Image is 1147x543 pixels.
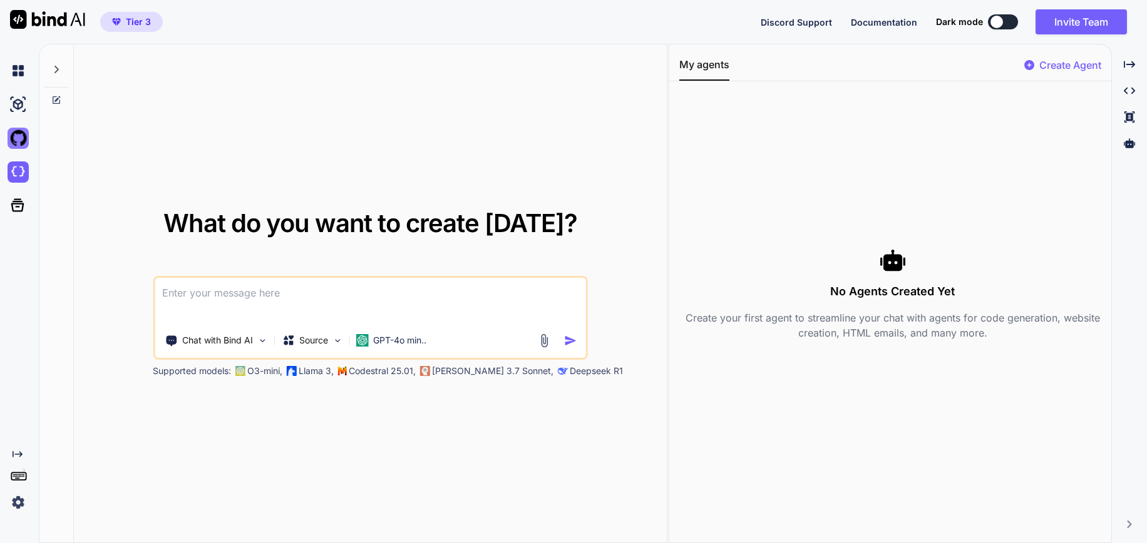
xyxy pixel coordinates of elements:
p: Deepseek R1 [570,365,623,377]
img: githubLight [8,128,29,149]
img: ai-studio [8,94,29,115]
h3: No Agents Created Yet [679,283,1106,300]
button: premiumTier 3 [100,12,163,32]
img: chat [8,60,29,81]
img: Llama2 [286,366,296,376]
span: Dark mode [936,16,983,28]
p: GPT-4o min.. [373,334,426,347]
img: icon [564,334,577,347]
span: Discord Support [761,17,832,28]
p: Codestral 25.01, [349,365,416,377]
p: Llama 3, [299,365,334,377]
img: attachment [537,333,552,348]
p: Source [299,334,328,347]
img: Mistral-AI [337,367,346,375]
img: settings [8,492,29,513]
img: Bind AI [10,10,85,29]
p: O3-mini, [247,365,282,377]
p: Chat with Bind AI [182,334,253,347]
img: GPT-4o mini [356,334,368,347]
img: Pick Tools [257,335,267,346]
button: My agents [679,57,729,81]
p: Create Agent [1039,58,1101,73]
img: GPT-4 [235,366,245,376]
p: Supported models: [153,365,231,377]
span: Documentation [851,17,917,28]
button: Invite Team [1036,9,1127,34]
p: Create your first agent to streamline your chat with agents for code generation, website creation... [679,310,1106,340]
p: [PERSON_NAME] 3.7 Sonnet, [432,365,553,377]
img: premium [112,18,121,26]
img: claude [419,366,429,376]
span: Tier 3 [126,16,151,28]
img: claude [557,366,567,376]
img: darkCloudIdeIcon [8,161,29,183]
img: Pick Models [332,335,342,346]
span: What do you want to create [DATE]? [163,208,577,238]
button: Discord Support [761,16,832,29]
button: Documentation [851,16,917,29]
